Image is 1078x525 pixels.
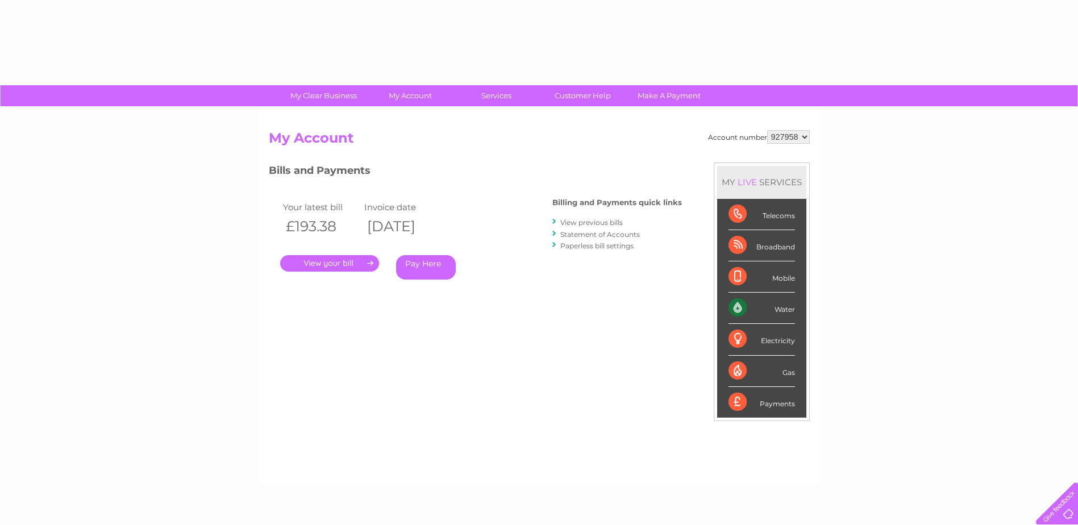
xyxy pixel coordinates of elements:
[729,387,795,418] div: Payments
[269,130,810,152] h2: My Account
[361,215,443,238] th: [DATE]
[729,293,795,324] div: Water
[560,218,623,227] a: View previous bills
[536,85,630,106] a: Customer Help
[717,166,806,198] div: MY SERVICES
[396,255,456,280] a: Pay Here
[363,85,457,106] a: My Account
[729,324,795,355] div: Electricity
[269,163,682,182] h3: Bills and Payments
[622,85,716,106] a: Make A Payment
[277,85,371,106] a: My Clear Business
[280,199,362,215] td: Your latest bill
[729,356,795,387] div: Gas
[280,255,379,272] a: .
[729,261,795,293] div: Mobile
[449,85,543,106] a: Services
[361,199,443,215] td: Invoice date
[560,241,634,250] a: Paperless bill settings
[729,199,795,230] div: Telecoms
[708,130,810,144] div: Account number
[552,198,682,207] h4: Billing and Payments quick links
[729,230,795,261] div: Broadband
[280,215,362,238] th: £193.38
[560,230,640,239] a: Statement of Accounts
[735,177,759,188] div: LIVE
